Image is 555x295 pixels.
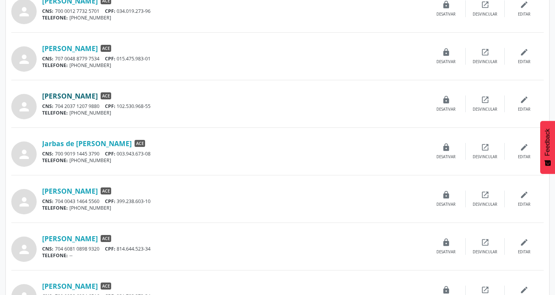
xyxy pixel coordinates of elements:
i: edit [520,238,528,247]
div: Desvincular [473,59,497,65]
div: Editar [518,12,530,17]
i: edit [520,0,528,9]
a: [PERSON_NAME] [42,92,98,100]
a: [PERSON_NAME] [42,187,98,195]
i: edit [520,143,528,152]
span: CPF: [105,55,115,62]
i: person [17,52,31,66]
div: [PHONE_NUMBER] [42,205,427,211]
i: person [17,242,31,256]
span: ACE [101,45,111,52]
span: TELEFONE: [42,14,68,21]
span: TELEFONE: [42,205,68,211]
span: TELEFONE: [42,252,68,259]
div: Desvincular [473,154,497,160]
span: TELEFONE: [42,157,68,164]
span: CPF: [105,103,115,110]
div: Desvincular [473,107,497,112]
div: 700 9019 1445 3790 003.943.673-08 [42,150,427,157]
i: open_in_new [481,95,489,104]
div: -- [42,252,427,259]
a: [PERSON_NAME] [42,44,98,53]
div: 707 0048 8779 7534 015.475.983-01 [42,55,427,62]
span: ACE [101,187,111,194]
span: ACE [101,235,111,242]
i: lock [442,0,450,9]
div: Editar [518,107,530,112]
i: person [17,195,31,209]
span: CNS: [42,198,53,205]
span: Feedback [544,129,551,156]
span: ACE [135,140,145,147]
i: lock [442,95,450,104]
i: open_in_new [481,0,489,9]
div: Desvincular [473,249,497,255]
i: lock [442,191,450,199]
i: open_in_new [481,286,489,294]
a: Jarbas de [PERSON_NAME] [42,139,132,148]
div: [PHONE_NUMBER] [42,62,427,69]
div: Desativar [436,202,456,207]
i: open_in_new [481,48,489,57]
div: Desativar [436,154,456,160]
div: 704 2037 1207 9880 102.530.968-55 [42,103,427,110]
i: edit [520,48,528,57]
span: CNS: [42,8,53,14]
i: lock [442,143,450,152]
i: edit [520,95,528,104]
div: Desativar [436,59,456,65]
div: [PHONE_NUMBER] [42,157,427,164]
span: CNS: [42,55,53,62]
div: Editar [518,249,530,255]
i: person [17,147,31,161]
span: CNS: [42,246,53,252]
div: Desativar [436,107,456,112]
div: [PHONE_NUMBER] [42,110,427,116]
div: 704 0043 1464 5560 399.238.603-10 [42,198,427,205]
div: [PHONE_NUMBER] [42,14,427,21]
a: [PERSON_NAME] [42,282,98,290]
span: ACE [101,283,111,290]
i: lock [442,238,450,247]
div: 700 0012 7732 5701 034.019.273-96 [42,8,427,14]
div: Desvincular [473,202,497,207]
i: person [17,5,31,19]
span: CPF: [105,8,115,14]
span: CPF: [105,198,115,205]
span: TELEFONE: [42,62,68,69]
i: lock [442,48,450,57]
i: open_in_new [481,238,489,247]
i: open_in_new [481,191,489,199]
button: Feedback - Mostrar pesquisa [540,121,555,174]
i: person [17,100,31,114]
i: edit [520,191,528,199]
div: Desativar [436,12,456,17]
span: CNS: [42,150,53,157]
span: CPF: [105,246,115,252]
div: Desvincular [473,12,497,17]
span: CNS: [42,103,53,110]
a: [PERSON_NAME] [42,234,98,243]
div: Desativar [436,249,456,255]
span: CPF: [105,150,115,157]
span: TELEFONE: [42,110,68,116]
i: edit [520,286,528,294]
div: Editar [518,59,530,65]
i: lock [442,286,450,294]
div: Editar [518,154,530,160]
div: 704 6081 0898 9320 814.644.523-34 [42,246,427,252]
div: Editar [518,202,530,207]
span: ACE [101,92,111,99]
i: open_in_new [481,143,489,152]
